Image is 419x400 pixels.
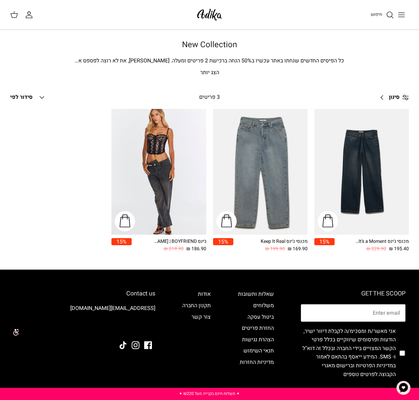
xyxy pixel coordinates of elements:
[164,245,184,253] span: 219.90 ₪
[366,245,386,253] span: 229.90 ₪
[243,347,274,355] a: תנאי השימוש
[335,238,409,253] a: מכנסי ג'ינס It’s a Moment גזרה רחבה | BAGGY 195.40 ₪ 229.90 ₪
[186,245,206,253] span: 186.90 ₪
[375,89,409,106] a: סינון
[111,238,132,245] span: 15%
[25,11,36,19] a: החשבון שלי
[191,313,211,321] a: צור קשר
[301,327,396,379] label: אני מאשר/ת ומסכימ/ה לקבלת דיוור ישיר, הודעות ופרסומים שיווקיים בכלל פרטי הקשר המצויים בידי החברה ...
[70,304,155,312] a: [EMAIL_ADDRESS][DOMAIN_NAME]
[161,93,258,102] div: 3 פריטים
[314,238,335,245] span: 15%
[314,238,335,253] a: 15%
[389,93,399,102] span: סינון
[265,245,285,253] span: 199.90 ₪
[389,245,409,253] span: 195.40 ₪
[111,238,132,253] a: 15%
[119,341,127,349] a: Tiktok
[240,358,274,366] a: מדיניות החזרות
[314,109,409,235] a: מכנסי ג'ינס It’s a Moment גזרה רחבה | BAGGY
[179,391,240,397] a: ✦ משלוח חינם בקנייה מעל ₪220 ✦
[195,7,224,23] img: Adika IL
[242,324,274,332] a: החזרת פריטים
[301,304,405,322] input: Email
[371,11,382,18] span: חיפוש
[10,68,409,77] p: הצג יותר
[10,93,32,101] span: סידור לפי
[5,323,24,341] img: accessibility_icon02.svg
[254,238,308,245] div: מכנסי ג'ינס Keep It Real
[242,336,274,344] a: הצהרת נגישות
[144,341,152,349] a: Facebook
[10,90,46,105] button: סידור לפי
[132,238,206,253] a: ג׳ינס All Or Nothing [PERSON_NAME] | BOYFRIEND 186.90 ₪ 219.90 ₪
[182,302,211,310] a: תקנון החברה
[233,238,308,253] a: מכנסי ג'ינס Keep It Real 169.90 ₪ 199.90 ₪
[288,245,308,253] span: 169.90 ₪
[371,11,394,19] a: חיפוש
[10,40,409,50] h1: New Collection
[238,290,274,298] a: שאלות ותשובות
[393,378,414,398] button: צ'אט
[247,313,274,321] a: ביטול עסקה
[213,238,233,253] a: 15%
[253,302,274,310] a: משלוחים
[75,57,344,74] span: כל הפיסים החדשים שנחתו באתר עכשיו ב50% הנחה ברכישת 2 פריטים ומעלה. [PERSON_NAME], את לא רוצה לפספ...
[213,109,308,235] a: מכנסי ג'ינס Keep It Real
[198,290,211,298] a: אודות
[301,290,405,297] h6: GET THE SCOOP
[343,370,377,378] a: לפרטים נוספים
[111,109,206,235] a: ג׳ינס All Or Nothing קריס-קרוס | BOYFRIEND
[213,238,233,245] span: 15%
[355,238,409,245] div: מכנסי ג'ינס It’s a Moment גזרה רחבה | BAGGY
[14,290,155,297] h6: Contact us
[137,323,155,332] img: Adika IL
[152,238,206,245] div: ג׳ינס All Or Nothing [PERSON_NAME] | BOYFRIEND
[394,7,409,22] button: Toggle menu
[132,341,139,349] a: Instagram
